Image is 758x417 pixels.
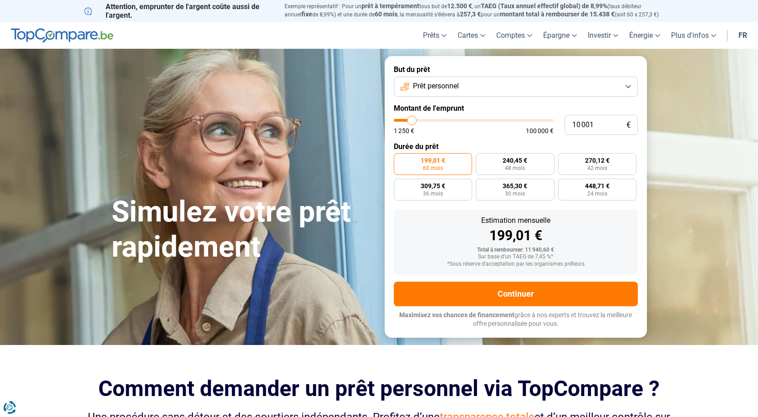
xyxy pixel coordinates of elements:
a: Investir [582,22,624,49]
span: 199,01 € [421,157,445,164]
div: Sur base d'un TAEG de 7,45 %* [401,254,631,260]
p: grâce à nos experts et trouvez la meilleure offre personnalisée pour vous. [394,311,638,329]
span: Prêt personnel [413,81,459,91]
span: 309,75 € [421,183,445,189]
span: 1 250 € [394,128,414,134]
span: 448,71 € [585,183,610,189]
span: prêt à tempérament [361,2,419,10]
label: Durée du prêt [394,142,638,151]
p: Exemple représentatif : Pour un tous but de , un (taux débiteur annuel de 8,99%) et une durée de ... [285,2,674,19]
span: TAEG (Taux annuel effectif global) de 8,99% [481,2,607,10]
a: Épargne [538,22,582,49]
div: 199,01 € [401,229,631,242]
span: 12.500 € [447,2,472,10]
span: 36 mois [423,191,443,196]
label: Montant de l'emprunt [394,104,638,113]
div: Estimation mensuelle [401,217,631,224]
a: Plus d'infos [666,22,722,49]
a: Énergie [624,22,666,49]
a: Prêts [417,22,452,49]
span: 48 mois [505,165,525,171]
a: Comptes [491,22,538,49]
div: Total à rembourser: 11 940,60 € [401,247,631,253]
h1: Simulez votre prêt rapidement [112,195,374,265]
span: 270,12 € [585,157,610,164]
a: fr [733,22,753,49]
img: TopCompare [11,28,113,43]
a: Cartes [452,22,491,49]
span: 30 mois [505,191,525,196]
span: 24 mois [587,191,607,196]
span: 365,30 € [503,183,527,189]
span: 60 mois [375,10,397,18]
label: But du prêt [394,65,638,74]
button: Continuer [394,282,638,306]
p: Attention, emprunter de l'argent coûte aussi de l'argent. [84,2,274,20]
span: fixe [301,10,312,18]
div: *Sous réserve d'acceptation par les organismes prêteurs [401,261,631,268]
span: 240,45 € [503,157,527,164]
button: Prêt personnel [394,77,638,97]
span: 60 mois [423,165,443,171]
span: montant total à rembourser de 15.438 € [500,10,615,18]
h2: Comment demander un prêt personnel via TopCompare ? [84,376,674,401]
span: € [626,121,631,129]
span: 257,3 € [460,10,481,18]
span: 42 mois [587,165,607,171]
span: 100 000 € [526,128,554,134]
span: Maximisez vos chances de financement [399,311,514,319]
